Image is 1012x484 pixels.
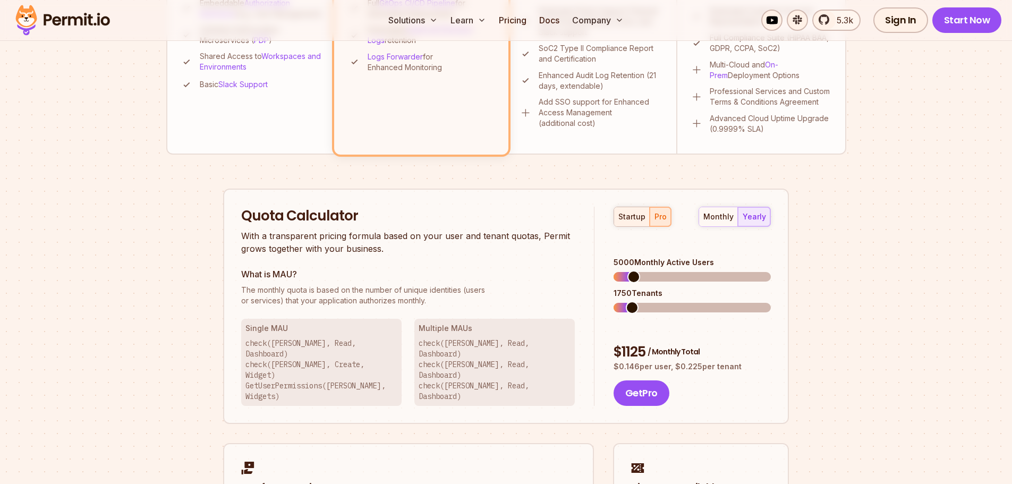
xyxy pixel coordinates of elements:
[245,323,397,334] h3: Single MAU
[218,80,268,89] a: Slack Support
[539,43,664,64] p: SoC2 Type II Compliance Report and Certification
[535,10,564,31] a: Docs
[11,2,115,38] img: Permit logo
[614,380,669,406] button: GetPro
[241,230,575,255] p: With a transparent pricing formula based on your user and tenant quotas, Permit grows together wi...
[932,7,1002,33] a: Start Now
[446,10,490,31] button: Learn
[618,211,645,222] div: startup
[241,285,575,295] span: The monthly quota is based on the number of unique identities (users
[241,285,575,306] p: or services) that your application authorizes monthly.
[710,86,832,107] p: Professional Services and Custom Terms & Conditions Agreement
[568,10,628,31] button: Company
[812,10,861,31] a: 5.3k
[539,97,664,129] p: Add SSO support for Enhanced Access Management (additional cost)
[703,211,734,222] div: monthly
[614,257,771,268] div: 5000 Monthly Active Users
[648,346,700,357] span: / Monthly Total
[495,10,531,31] a: Pricing
[241,268,575,281] h3: What is MAU?
[710,113,832,134] p: Advanced Cloud Uptime Upgrade (0.9999% SLA)
[368,52,423,61] a: Logs Forwarder
[614,288,771,299] div: 1750 Tenants
[241,207,575,226] h2: Quota Calculator
[710,60,832,81] p: Multi-Cloud and Deployment Options
[384,10,442,31] button: Solutions
[245,338,397,402] p: check([PERSON_NAME], Read, Dashboard) check([PERSON_NAME], Create, Widget) GetUserPermissions([PE...
[710,60,778,80] a: On-Prem
[614,343,771,362] div: $ 1125
[614,361,771,372] p: $ 0.146 per user, $ 0.225 per tenant
[539,70,664,91] p: Enhanced Audit Log Retention (21 days, extendable)
[419,323,571,334] h3: Multiple MAUs
[873,7,928,33] a: Sign In
[254,36,269,45] a: PDP
[200,79,268,90] p: Basic
[710,32,832,54] p: Full Compliance Suite (HIPAA BAA, GDPR, CCPA, SoC2)
[419,338,571,402] p: check([PERSON_NAME], Read, Dashboard) check([PERSON_NAME], Read, Dashboard) check([PERSON_NAME], ...
[200,51,324,72] p: Shared Access to
[368,52,495,73] p: for Enhanced Monitoring
[830,14,853,27] span: 5.3k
